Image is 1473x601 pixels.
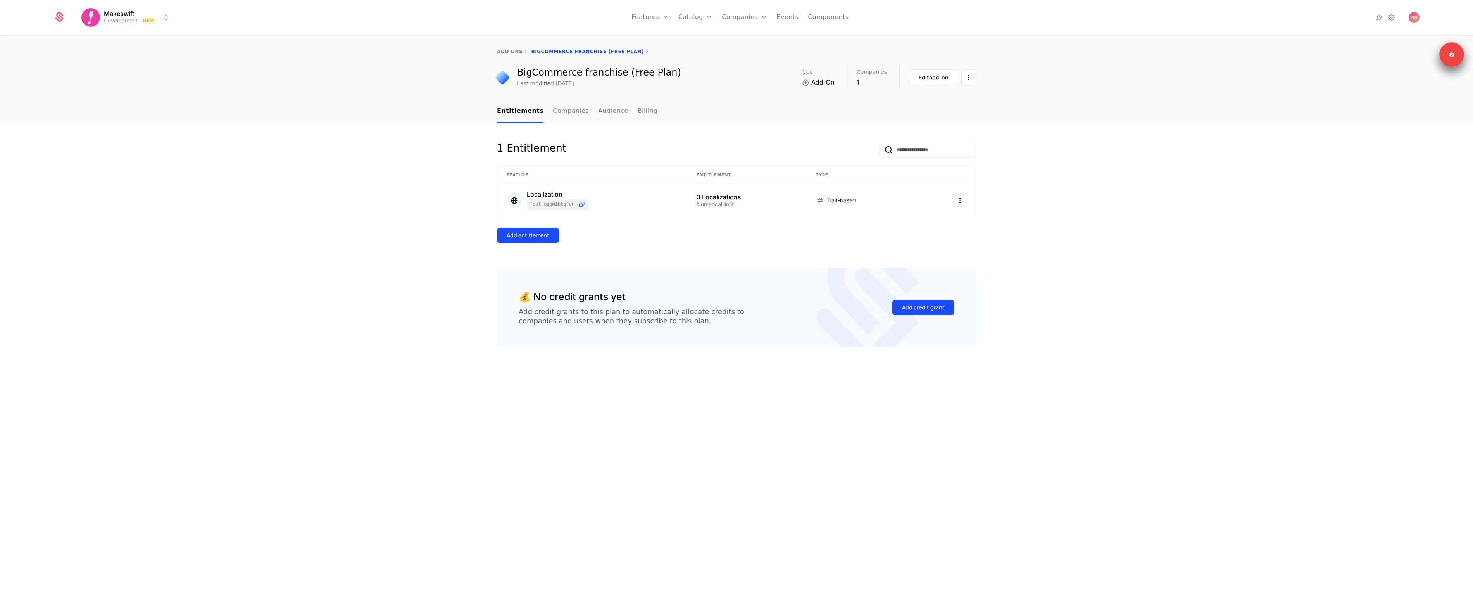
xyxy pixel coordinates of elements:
[1409,12,1420,23] img: Nathan Booker
[909,69,958,85] button: Editadd-on
[687,167,806,183] th: Entitlement
[961,69,976,85] button: Select action
[806,167,917,183] th: Type
[598,100,628,123] a: Audience
[507,231,549,239] div: Add entitlement
[497,100,658,123] ul: Choose Sub Page
[517,79,574,87] div: Last modified [DATE]
[857,78,887,87] div: 1
[81,8,100,27] img: Makeswift
[902,304,945,311] div: Add credit grant
[919,74,949,81] div: Edit add-on
[497,100,976,123] nav: Main
[1375,13,1384,22] a: Integrations
[697,194,797,200] div: 3 Localizations
[638,100,658,123] a: Billing
[857,69,887,74] span: Companies
[517,68,681,77] div: BigCommerce franchise (Free Plan)
[826,197,856,204] span: Trait-based
[527,191,589,197] div: Localization
[530,201,574,207] span: feat_MQqwLBkqFDn
[497,142,566,157] div: 1 Entitlement
[497,228,559,243] button: Add entitlement
[519,290,626,304] div: 💰 No credit grants yet
[954,194,966,207] button: Select action
[800,69,813,74] span: Type
[84,9,171,26] button: Select environment
[104,10,134,17] span: Makeswift
[1387,13,1396,22] a: Settings
[497,100,543,123] a: Entitlements
[697,202,797,207] div: Numerical limit
[1409,12,1420,23] button: Open user button
[553,100,589,123] a: Companies
[141,17,157,24] span: Dev
[811,78,835,87] span: Add-On
[104,17,138,24] div: Development
[519,307,744,326] div: Add credit grants to this plan to automatically allocate credits to companies and users when they...
[497,167,687,183] th: Feature
[497,49,523,54] a: add ons
[892,300,954,315] button: Add credit grant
